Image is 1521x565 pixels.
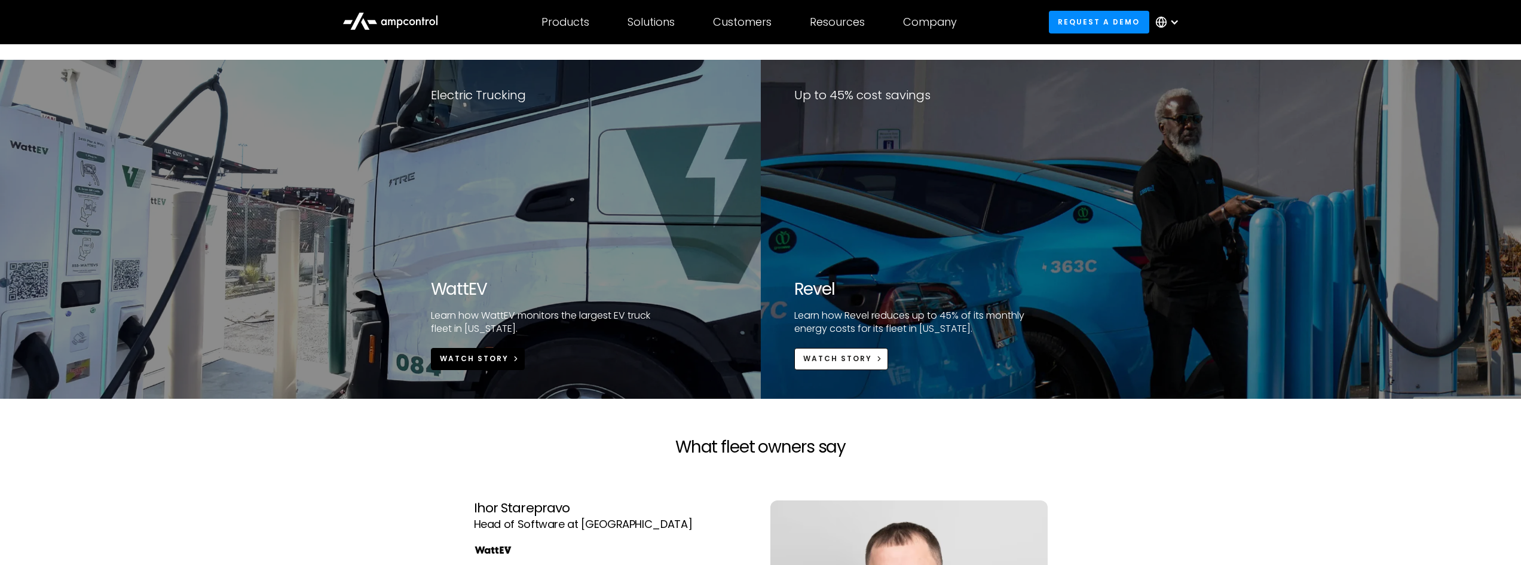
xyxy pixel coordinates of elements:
div: Customers [713,16,772,29]
a: Watch Story [794,348,889,370]
div: Electric Trucking [431,88,526,102]
div: Solutions [628,16,675,29]
p: Learn how WattEV monitors the largest EV truck fleet in [US_STATE]. [431,309,668,336]
div: Company [903,16,957,29]
a: Request a demo [1049,11,1149,33]
h2: What fleet owners say [455,437,1067,457]
div: Products [541,16,589,29]
div: Watch Story [440,353,509,364]
div: Ihor Starepravo [474,500,751,516]
div: Up to 45% cost savings [794,88,931,102]
h2: Revel [794,279,1032,300]
h2: WattEV [431,279,668,300]
div: Head of Software at [GEOGRAPHIC_DATA] [474,516,751,533]
a: Watch Story [431,348,525,370]
div: Resources [810,16,865,29]
p: Learn how Revel reduces up to 45% of its monthly energy costs for its fleet in [US_STATE]. [794,309,1032,336]
div: Watch Story [803,353,872,364]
